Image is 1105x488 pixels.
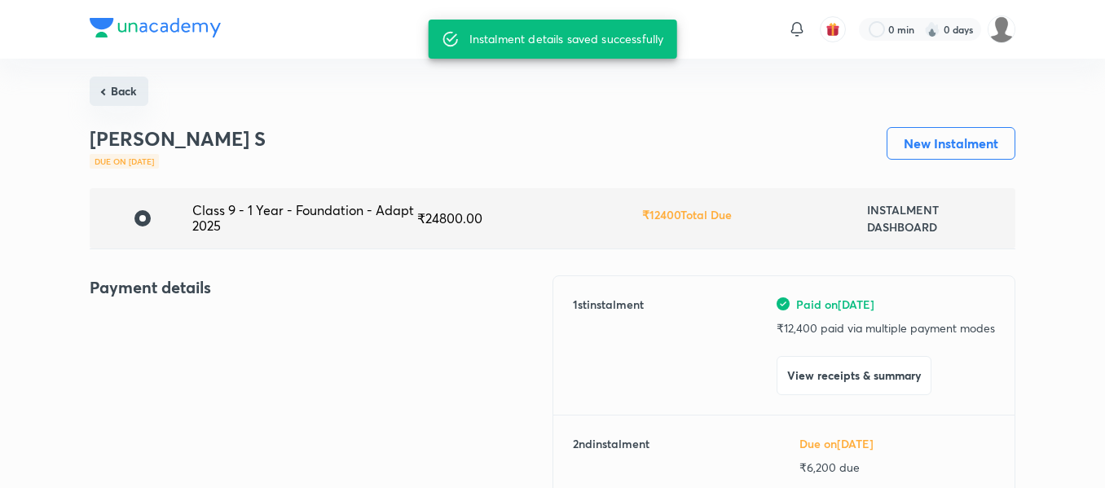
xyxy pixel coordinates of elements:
[192,203,417,233] div: Class 9 - 1 Year - Foundation - Adapt 2025
[799,435,995,452] h6: Due on [DATE]
[642,206,732,223] h6: ₹ 12400 Total Due
[777,356,931,395] button: View receipts & summary
[90,18,221,37] img: Company Logo
[90,77,148,106] button: Back
[90,275,552,300] h4: Payment details
[924,21,940,37] img: streak
[825,22,840,37] img: avatar
[90,127,266,151] h3: [PERSON_NAME] S
[417,211,642,226] div: ₹ 24800.00
[988,15,1015,43] img: Devadarshan M
[796,296,874,313] span: Paid on [DATE]
[820,16,846,42] button: avatar
[777,319,995,336] p: ₹ 12,400 paid via multiple payment modes
[573,296,644,395] h6: 1 st instalment
[90,154,159,169] div: Due on [DATE]
[887,127,1015,160] button: New Instalment
[799,459,995,476] p: ₹ 6,200 due
[90,18,221,42] a: Company Logo
[867,201,1002,235] h6: INSTALMENT DASHBOARD
[777,297,790,310] img: green-tick
[469,24,664,54] div: Instalment details saved successfully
